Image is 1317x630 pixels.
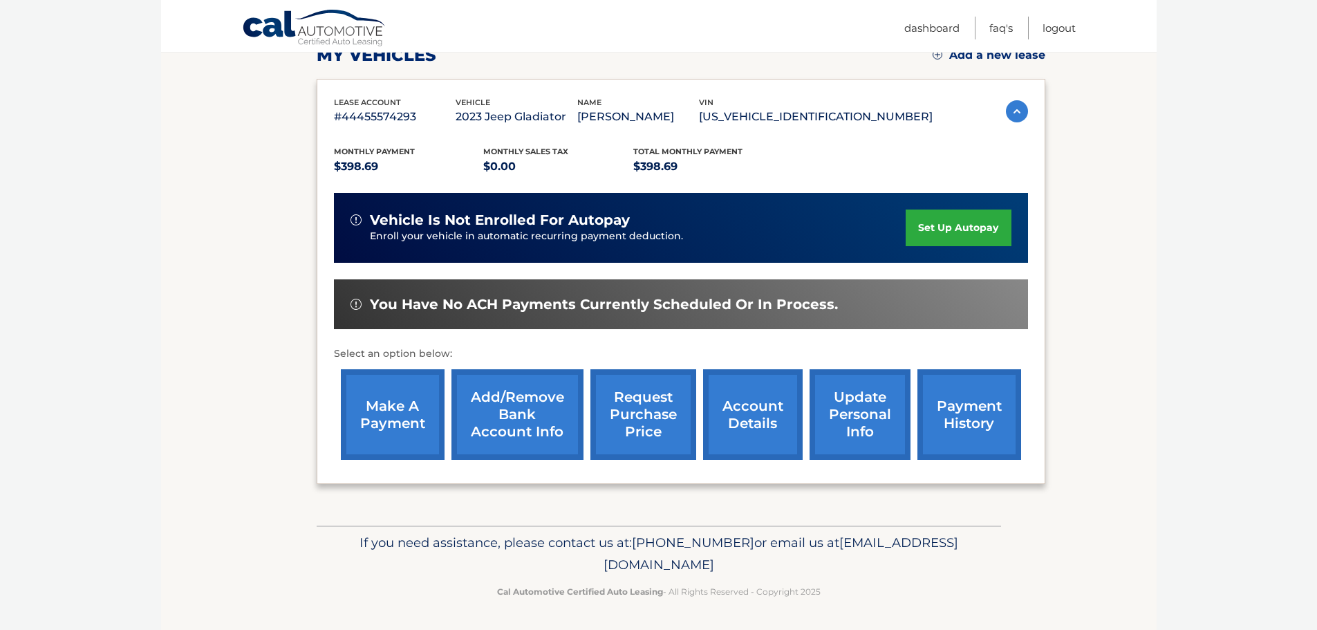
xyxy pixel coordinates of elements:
[577,107,699,127] p: [PERSON_NAME]
[633,147,742,156] span: Total Monthly Payment
[341,369,445,460] a: make a payment
[989,17,1013,39] a: FAQ's
[334,147,415,156] span: Monthly Payment
[370,296,838,313] span: You have no ACH payments currently scheduled or in process.
[933,50,942,59] img: add.svg
[483,147,568,156] span: Monthly sales Tax
[604,535,958,573] span: [EMAIL_ADDRESS][DOMAIN_NAME]
[699,98,713,107] span: vin
[456,107,577,127] p: 2023 Jeep Gladiator
[370,212,630,229] span: vehicle is not enrolled for autopay
[1006,100,1028,122] img: accordion-active.svg
[933,48,1045,62] a: Add a new lease
[699,107,933,127] p: [US_VEHICLE_IDENTIFICATION_NUMBER]
[370,229,906,244] p: Enroll your vehicle in automatic recurring payment deduction.
[904,17,960,39] a: Dashboard
[334,98,401,107] span: lease account
[590,369,696,460] a: request purchase price
[351,299,362,310] img: alert-white.svg
[451,369,583,460] a: Add/Remove bank account info
[334,346,1028,362] p: Select an option below:
[810,369,910,460] a: update personal info
[633,157,783,176] p: $398.69
[906,210,1011,246] a: set up autopay
[351,214,362,225] img: alert-white.svg
[317,45,436,66] h2: my vehicles
[577,98,601,107] span: name
[242,9,387,49] a: Cal Automotive
[1043,17,1076,39] a: Logout
[632,535,754,550] span: [PHONE_NUMBER]
[326,584,992,599] p: - All Rights Reserved - Copyright 2025
[497,586,663,597] strong: Cal Automotive Certified Auto Leasing
[334,107,456,127] p: #44455574293
[917,369,1021,460] a: payment history
[703,369,803,460] a: account details
[326,532,992,576] p: If you need assistance, please contact us at: or email us at
[334,157,484,176] p: $398.69
[483,157,633,176] p: $0.00
[456,98,490,107] span: vehicle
